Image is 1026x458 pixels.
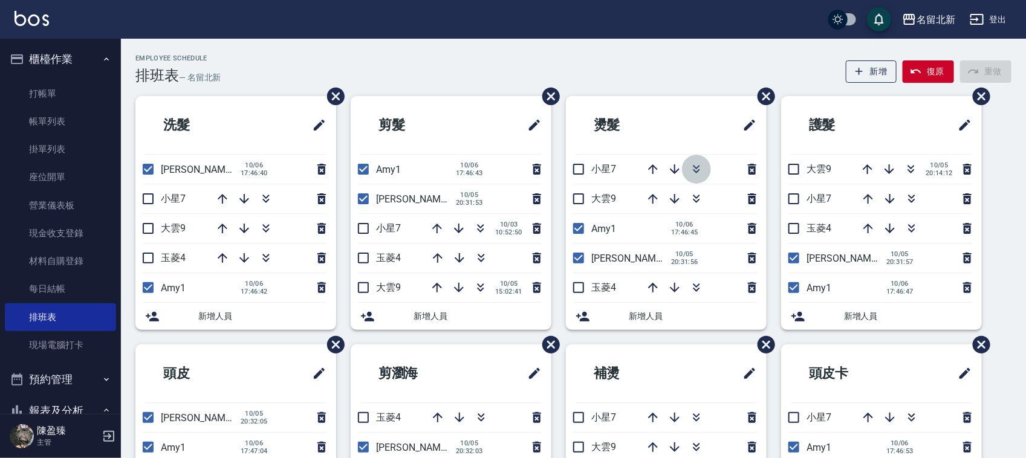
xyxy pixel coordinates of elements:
span: 10/05 [456,439,483,447]
span: 10/06 [886,439,914,447]
span: 大雲9 [807,163,831,175]
span: [PERSON_NAME]2 [591,253,669,264]
div: 新增人員 [135,303,336,330]
span: Amy1 [376,164,401,175]
span: 大雲9 [591,441,616,453]
span: 10/05 [886,250,914,258]
h2: 頭皮 [145,352,256,395]
button: 預約管理 [5,364,116,395]
span: 玉菱4 [376,411,401,423]
a: 現金收支登錄 [5,219,116,247]
a: 每日結帳 [5,275,116,303]
h3: 排班表 [135,67,179,84]
span: 修改班表的標題 [305,359,326,388]
span: 10/06 [886,280,914,288]
span: 刪除班表 [748,79,777,114]
span: 刪除班表 [964,79,992,114]
h2: 洗髮 [145,103,256,147]
a: 打帳單 [5,80,116,108]
span: Amy1 [161,282,186,294]
span: 17:46:42 [241,288,268,295]
span: 修改班表的標題 [520,359,542,388]
span: 10/05 [495,280,522,288]
a: 材料自購登錄 [5,247,116,275]
span: 大雲9 [161,222,186,234]
span: 大雲9 [376,282,401,293]
h6: — 名留北新 [179,71,221,84]
span: 新增人員 [844,310,972,323]
span: 新增人員 [198,310,326,323]
span: Amy1 [591,223,616,234]
h2: 頭皮卡 [791,352,909,395]
h5: 陳盈臻 [37,425,99,437]
span: 小星7 [376,222,401,234]
span: 刪除班表 [533,79,562,114]
span: 20:14:12 [926,169,953,177]
a: 排班表 [5,303,116,331]
span: 刪除班表 [318,79,346,114]
button: save [867,7,891,31]
span: 新增人員 [414,310,542,323]
div: 新增人員 [781,303,982,330]
span: 修改班表的標題 [520,111,542,140]
span: 20:31:53 [456,199,483,207]
a: 現場電腦打卡 [5,331,116,359]
h2: 剪瀏海 [360,352,478,395]
span: 修改班表的標題 [950,359,972,388]
span: Amy1 [161,442,186,453]
span: 刪除班表 [964,327,992,363]
span: 10/06 [241,439,268,447]
div: 新增人員 [351,303,551,330]
span: 10/06 [241,280,268,288]
span: 20:31:57 [886,258,914,266]
span: 10/05 [671,250,698,258]
button: 登出 [965,8,1011,31]
h2: 補燙 [576,352,687,395]
span: 修改班表的標題 [735,359,757,388]
span: 修改班表的標題 [735,111,757,140]
span: 10/03 [495,221,522,228]
h2: 剪髮 [360,103,472,147]
span: 刪除班表 [748,327,777,363]
span: 小星7 [591,411,616,423]
span: 玉菱4 [591,282,616,293]
span: 新增人員 [629,310,757,323]
span: [PERSON_NAME]2 [161,412,239,424]
p: 主管 [37,437,99,448]
span: 10:52:50 [495,228,522,236]
span: 20:32:03 [456,447,483,455]
img: Logo [15,11,49,26]
span: 玉菱4 [807,222,831,234]
button: 報表及分析 [5,395,116,427]
span: 20:31:56 [671,258,698,266]
button: 櫃檯作業 [5,44,116,75]
span: 15:02:41 [495,288,522,295]
span: 17:46:47 [886,288,914,295]
span: 17:46:43 [456,169,483,177]
a: 座位開單 [5,163,116,191]
span: 20:32:05 [241,418,268,425]
button: 名留北新 [897,7,960,32]
span: 刪除班表 [533,327,562,363]
span: 玉菱4 [161,252,186,263]
span: 刪除班表 [318,327,346,363]
img: Person [10,424,34,448]
span: 10/05 [241,410,268,418]
button: 復原 [903,60,954,83]
span: Amy1 [807,442,831,453]
span: 10/06 [671,221,698,228]
span: [PERSON_NAME]2 [807,253,885,264]
span: 17:46:40 [241,169,268,177]
span: 10/05 [926,161,953,169]
span: Amy1 [807,282,831,294]
span: 小星7 [591,163,616,175]
h2: 燙髮 [576,103,687,147]
span: 小星7 [807,411,831,423]
span: 10/06 [241,161,268,169]
span: 10/05 [456,191,483,199]
span: [PERSON_NAME]2 [161,164,239,175]
span: 大雲9 [591,193,616,204]
div: 新增人員 [566,303,767,330]
span: 10/06 [456,161,483,169]
span: 小星7 [807,193,831,204]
